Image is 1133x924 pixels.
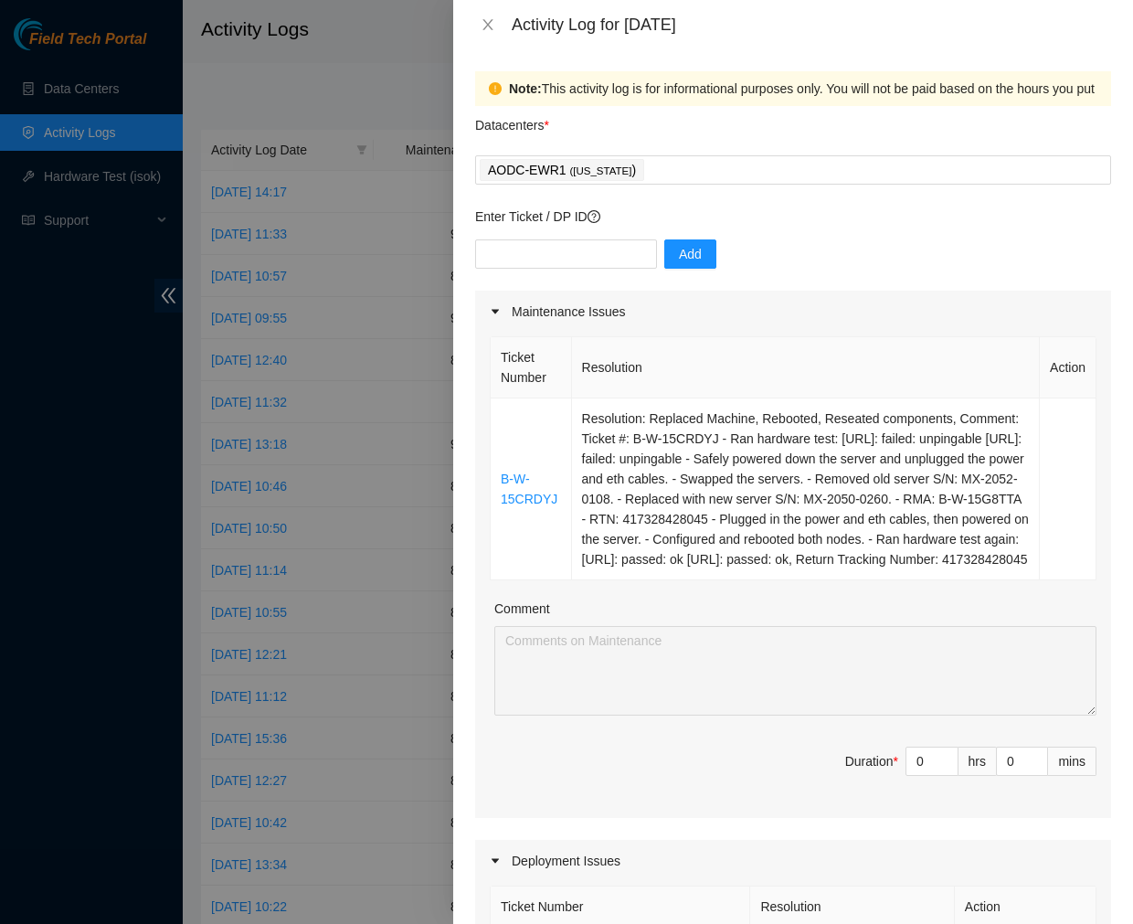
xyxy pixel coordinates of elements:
[679,244,702,264] span: Add
[489,82,502,95] span: exclamation-circle
[491,337,572,398] th: Ticket Number
[490,306,501,317] span: caret-right
[1048,747,1096,776] div: mins
[569,165,631,176] span: ( [US_STATE]
[490,855,501,866] span: caret-right
[494,599,550,619] label: Comment
[475,106,549,135] p: Datacenters
[475,840,1111,882] div: Deployment Issues
[845,751,898,771] div: Duration
[664,239,716,269] button: Add
[481,17,495,32] span: close
[588,210,600,223] span: question-circle
[494,626,1096,716] textarea: Comment
[488,160,636,181] p: AODC-EWR1 )
[475,16,501,34] button: Close
[958,747,997,776] div: hrs
[512,15,1111,35] div: Activity Log for [DATE]
[475,207,1111,227] p: Enter Ticket / DP ID
[509,79,542,99] strong: Note:
[1040,337,1096,398] th: Action
[475,291,1111,333] div: Maintenance Issues
[572,337,1041,398] th: Resolution
[501,472,557,506] a: B-W-15CRDYJ
[572,398,1041,580] td: Resolution: Replaced Machine, Rebooted, Reseated components, Comment: Ticket #: B-W-15CRDYJ - Ran...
